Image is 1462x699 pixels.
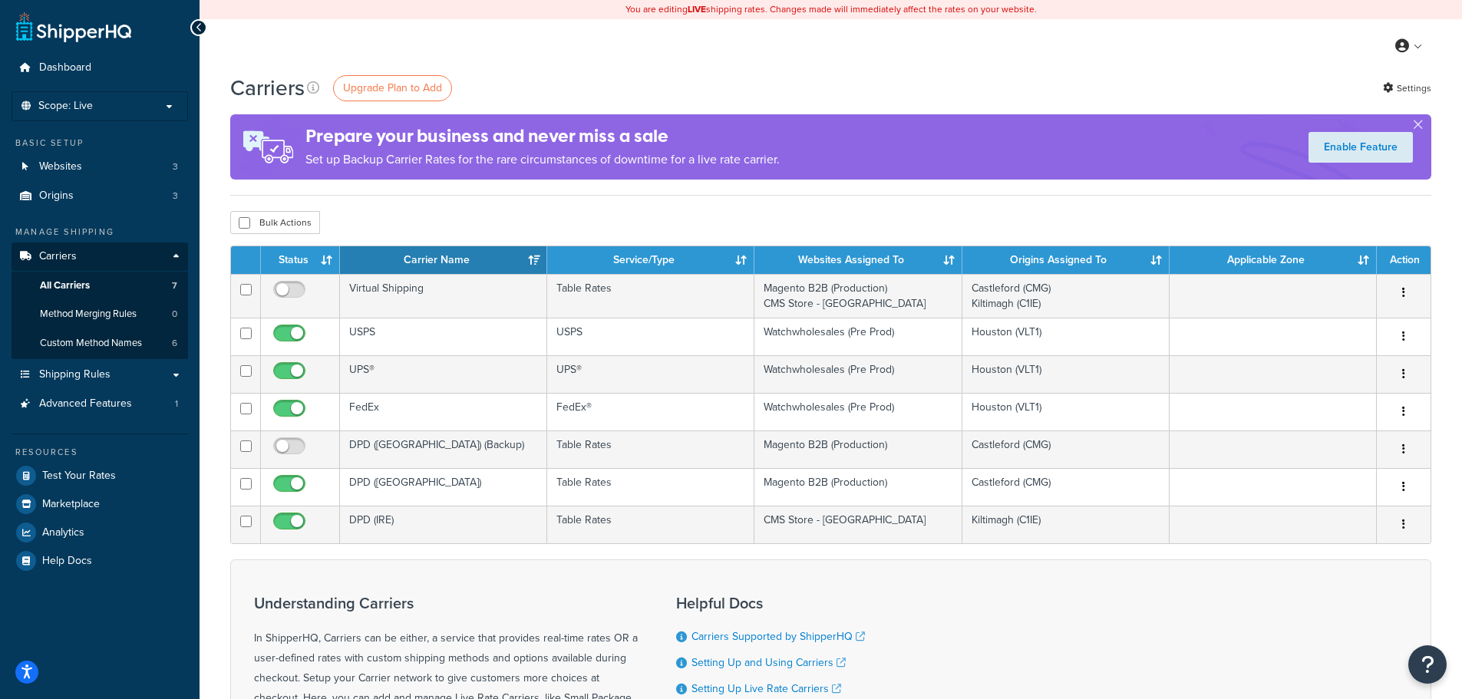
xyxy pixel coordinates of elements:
[962,355,1170,393] td: Houston (VLT1)
[40,308,137,321] span: Method Merging Rules
[547,393,754,430] td: FedEx®
[12,390,188,418] li: Advanced Features
[12,272,188,300] li: All Carriers
[962,246,1170,274] th: Origins Assigned To: activate to sort column ascending
[172,308,177,321] span: 0
[547,274,754,318] td: Table Rates
[12,519,188,546] a: Analytics
[305,124,780,149] h4: Prepare your business and never miss a sale
[12,54,188,82] a: Dashboard
[340,393,547,430] td: FedEx
[1377,246,1431,274] th: Action
[12,361,188,389] a: Shipping Rules
[962,506,1170,543] td: Kiltimagh (C1IE)
[688,2,706,16] b: LIVE
[230,73,305,103] h1: Carriers
[547,318,754,355] td: USPS
[42,555,92,568] span: Help Docs
[172,337,177,350] span: 6
[12,272,188,300] a: All Carriers 7
[962,393,1170,430] td: Houston (VLT1)
[1170,246,1377,274] th: Applicable Zone: activate to sort column ascending
[39,61,91,74] span: Dashboard
[340,506,547,543] td: DPD (IRE)
[1309,132,1413,163] a: Enable Feature
[12,242,188,271] a: Carriers
[38,100,93,113] span: Scope: Live
[1408,645,1447,684] button: Open Resource Center
[12,300,188,328] li: Method Merging Rules
[173,160,178,173] span: 3
[754,430,962,468] td: Magento B2B (Production)
[12,462,188,490] a: Test Your Rates
[39,397,132,410] span: Advanced Features
[691,628,865,645] a: Carriers Supported by ShipperHQ
[12,490,188,518] a: Marketplace
[42,526,84,539] span: Analytics
[340,430,547,468] td: DPD ([GEOGRAPHIC_DATA]) (Backup)
[12,446,188,459] div: Resources
[39,190,74,203] span: Origins
[962,318,1170,355] td: Houston (VLT1)
[39,368,111,381] span: Shipping Rules
[962,274,1170,318] td: Castleford (CMG) Kiltimagh (C1IE)
[12,390,188,418] a: Advanced Features 1
[39,250,77,263] span: Carriers
[12,242,188,359] li: Carriers
[547,430,754,468] td: Table Rates
[12,137,188,150] div: Basic Setup
[12,182,188,210] a: Origins 3
[691,654,846,671] a: Setting Up and Using Carriers
[230,211,320,234] button: Bulk Actions
[754,468,962,506] td: Magento B2B (Production)
[12,153,188,181] a: Websites 3
[340,274,547,318] td: Virtual Shipping
[547,468,754,506] td: Table Rates
[40,279,90,292] span: All Carriers
[691,681,841,697] a: Setting Up Live Rate Carriers
[12,300,188,328] a: Method Merging Rules 0
[12,182,188,210] li: Origins
[42,470,116,483] span: Test Your Rates
[16,12,131,42] a: ShipperHQ Home
[754,506,962,543] td: CMS Store - [GEOGRAPHIC_DATA]
[676,595,876,612] h3: Helpful Docs
[962,430,1170,468] td: Castleford (CMG)
[12,329,188,358] li: Custom Method Names
[173,190,178,203] span: 3
[1383,77,1431,99] a: Settings
[230,114,305,180] img: ad-rules-rateshop-fe6ec290ccb7230408bd80ed9643f0289d75e0ffd9eb532fc0e269fcd187b520.png
[42,498,100,511] span: Marketplace
[340,318,547,355] td: USPS
[547,355,754,393] td: UPS®
[333,75,452,101] a: Upgrade Plan to Add
[175,397,178,410] span: 1
[340,468,547,506] td: DPD ([GEOGRAPHIC_DATA])
[261,246,340,274] th: Status: activate to sort column ascending
[12,153,188,181] li: Websites
[754,274,962,318] td: Magento B2B (Production) CMS Store - [GEOGRAPHIC_DATA]
[754,393,962,430] td: Watchwholesales (Pre Prod)
[340,355,547,393] td: UPS®
[547,506,754,543] td: Table Rates
[12,329,188,358] a: Custom Method Names 6
[962,468,1170,506] td: Castleford (CMG)
[340,246,547,274] th: Carrier Name: activate to sort column ascending
[754,355,962,393] td: Watchwholesales (Pre Prod)
[12,547,188,575] a: Help Docs
[40,337,142,350] span: Custom Method Names
[39,160,82,173] span: Websites
[12,226,188,239] div: Manage Shipping
[754,246,962,274] th: Websites Assigned To: activate to sort column ascending
[754,318,962,355] td: Watchwholesales (Pre Prod)
[547,246,754,274] th: Service/Type: activate to sort column ascending
[172,279,177,292] span: 7
[305,149,780,170] p: Set up Backup Carrier Rates for the rare circumstances of downtime for a live rate carrier.
[254,595,638,612] h3: Understanding Carriers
